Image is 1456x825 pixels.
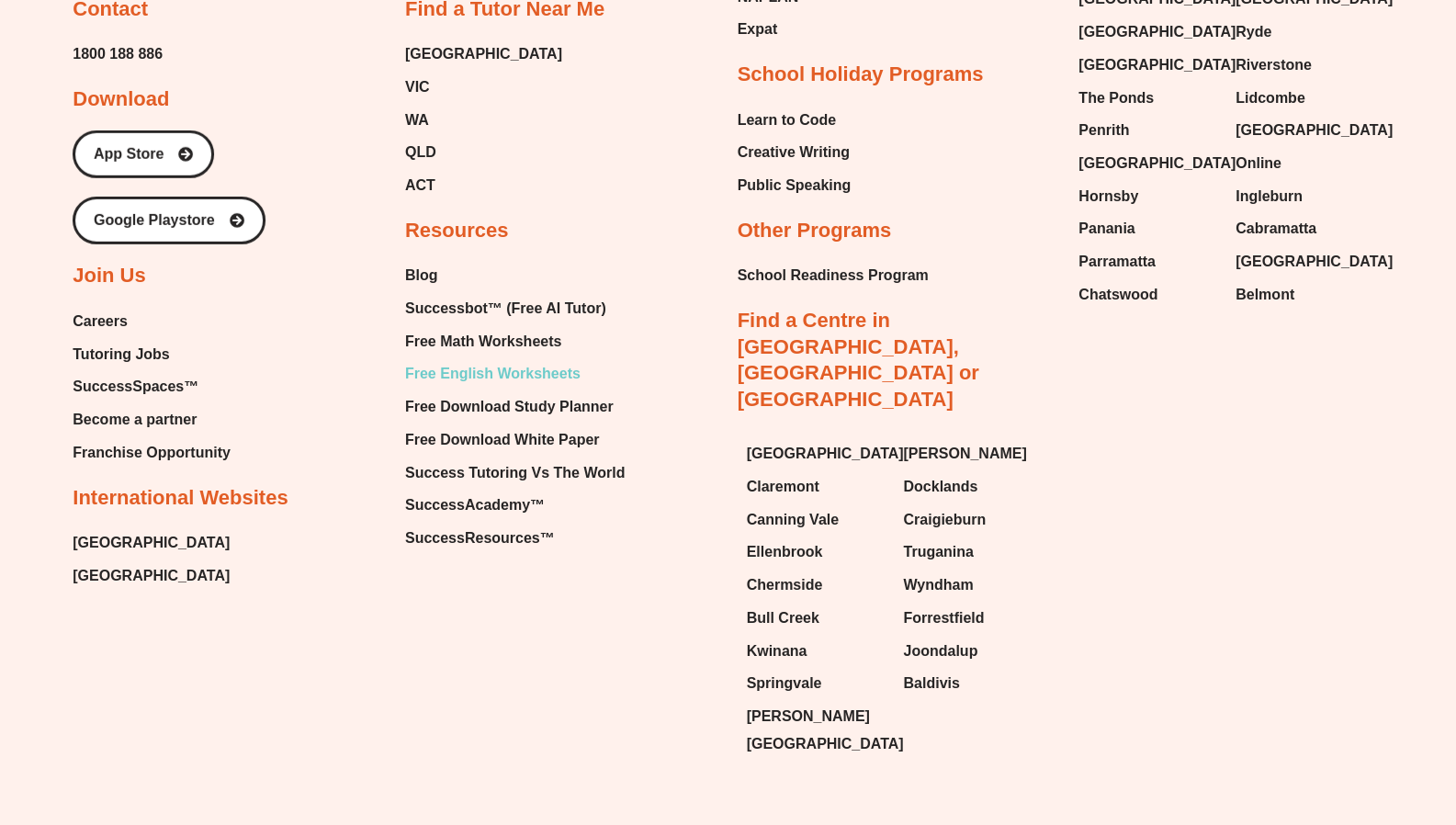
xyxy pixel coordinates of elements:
span: Kwinana [747,638,807,665]
a: Free Download Study Planner [405,393,625,421]
span: Public Speaking [738,172,852,199]
span: Become a partner [73,406,197,434]
a: Ingleburn [1236,183,1374,210]
span: Riverstone [1236,51,1312,79]
a: Forrestfield [903,605,1042,632]
span: Free Download White Paper [405,426,600,454]
span: Careers [73,308,128,335]
a: Learn to Code [738,107,852,134]
a: Canning Vale [747,506,886,534]
a: Joondalup [903,638,1042,665]
span: Learn to Code [738,107,837,134]
a: Claremont [747,473,886,501]
span: Ellenbrook [747,538,823,566]
span: Online [1236,150,1281,177]
span: Free Math Worksheets [405,328,561,356]
a: 1800 188 886 [73,40,163,68]
a: The Ponds [1078,85,1217,112]
h2: Download [73,86,169,113]
span: SuccessResources™ [405,525,555,552]
span: [GEOGRAPHIC_DATA] [1078,51,1236,79]
span: Chatswood [1078,281,1157,309]
span: QLD [405,139,436,166]
a: Chatswood [1078,281,1217,309]
a: Penrith [1078,117,1217,144]
span: Baldivis [903,670,959,697]
a: VIC [405,73,562,101]
span: Joondalup [903,638,977,665]
h2: International Websites [73,485,288,512]
a: Belmont [1236,281,1374,309]
a: Ellenbrook [747,538,886,566]
span: Ryde [1236,18,1271,46]
span: [GEOGRAPHIC_DATA] [1078,18,1236,46]
a: QLD [405,139,562,166]
a: Baldivis [903,670,1042,697]
span: [GEOGRAPHIC_DATA] [1078,150,1236,177]
a: [PERSON_NAME][GEOGRAPHIC_DATA] [747,703,886,757]
span: Hornsby [1078,183,1138,210]
a: Free Math Worksheets [405,328,625,356]
span: Wyndham [903,571,973,599]
a: Franchise Opportunity [73,439,231,467]
h2: Other Programs [738,218,892,244]
span: Lidcombe [1236,85,1305,112]
span: SuccessAcademy™ [405,492,545,519]
a: [GEOGRAPHIC_DATA] [747,440,886,468]
a: Wyndham [903,571,1042,599]
a: Online [1236,150,1374,177]
span: Creative Writing [738,139,850,166]
a: Panania [1078,215,1217,243]
a: Tutoring Jobs [73,341,231,368]
a: Free English Worksheets [405,360,625,388]
span: App Store [94,147,164,162]
a: SuccessSpaces™ [73,373,231,401]
span: Free English Worksheets [405,360,581,388]
span: [GEOGRAPHIC_DATA] [405,40,562,68]
span: Craigieburn [903,506,986,534]
a: Careers [73,308,231,335]
span: [GEOGRAPHIC_DATA] [747,440,904,468]
span: Chermside [747,571,823,599]
a: Parramatta [1078,248,1217,276]
span: VIC [405,73,430,101]
span: Tutoring Jobs [73,341,169,368]
span: Ingleburn [1236,183,1303,210]
span: The Ponds [1078,85,1154,112]
iframe: Chat Widget [1150,617,1456,825]
a: [GEOGRAPHIC_DATA] [1078,150,1217,177]
a: Creative Writing [738,139,852,166]
span: Docklands [903,473,977,501]
span: Belmont [1236,281,1294,309]
span: [GEOGRAPHIC_DATA] [1236,248,1393,276]
h2: Join Us [73,263,145,289]
a: Google Playstore [73,197,265,244]
a: [GEOGRAPHIC_DATA] [1236,117,1374,144]
h2: School Holiday Programs [738,62,984,88]
span: Forrestfield [903,605,984,632]
a: App Store [73,130,214,178]
a: Successbot™ (Free AI Tutor) [405,295,625,322]
span: Parramatta [1078,248,1156,276]
a: [PERSON_NAME] [903,440,1042,468]
span: [GEOGRAPHIC_DATA] [1236,117,1393,144]
span: Canning Vale [747,506,839,534]
span: ACT [405,172,435,199]
a: Blog [405,262,625,289]
a: ACT [405,172,562,199]
a: Riverstone [1236,51,1374,79]
span: Free Download Study Planner [405,393,614,421]
a: Bull Creek [747,605,886,632]
a: Expat [738,16,826,43]
span: Claremont [747,473,819,501]
a: SuccessAcademy™ [405,492,625,519]
a: [GEOGRAPHIC_DATA] [73,529,230,557]
a: [GEOGRAPHIC_DATA] [73,562,230,590]
a: Springvale [747,670,886,697]
span: Panania [1078,215,1134,243]
a: Hornsby [1078,183,1217,210]
span: WA [405,107,429,134]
